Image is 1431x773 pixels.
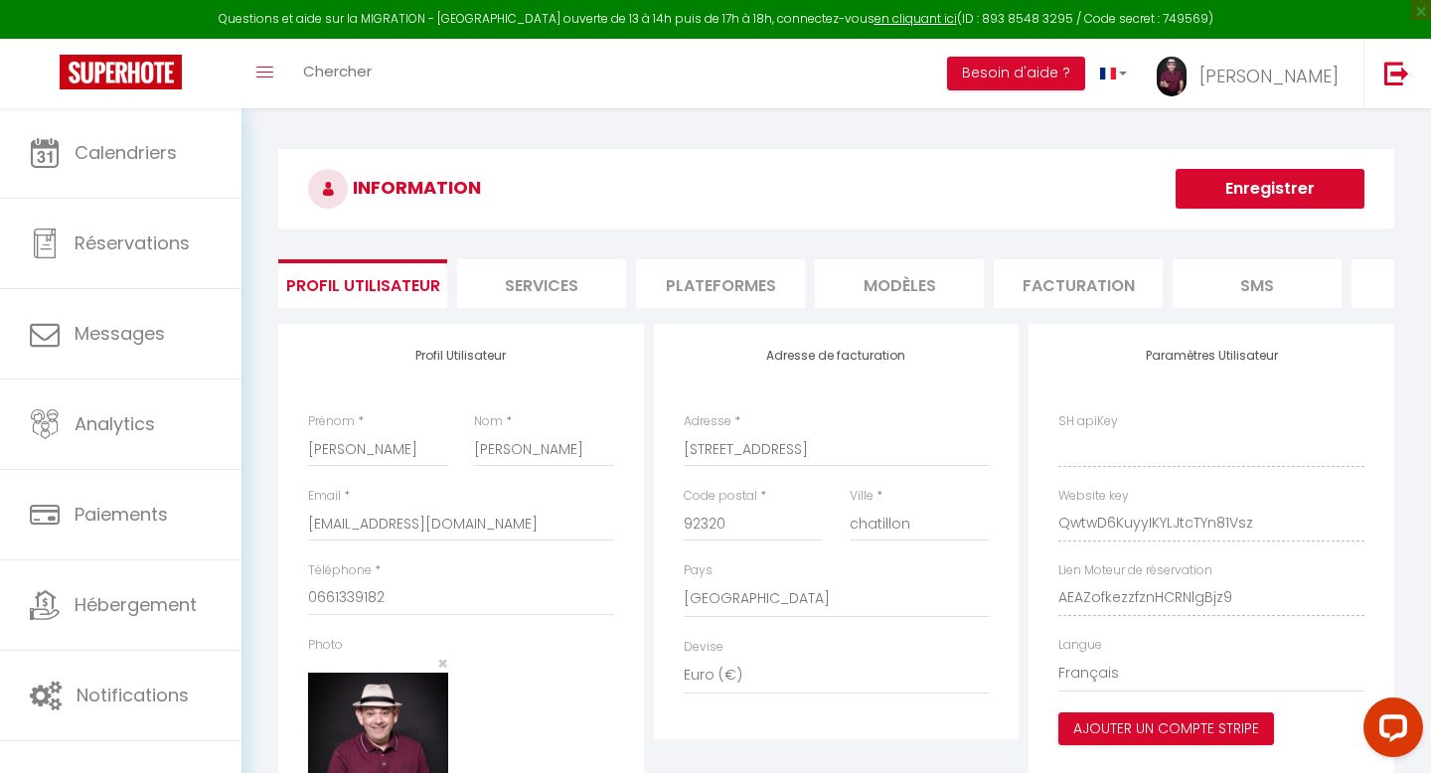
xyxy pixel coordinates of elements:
[303,61,372,81] span: Chercher
[850,487,874,506] label: Ville
[308,561,372,580] label: Téléphone
[874,10,957,27] a: en cliquant ici
[684,412,731,431] label: Adresse
[437,655,448,673] button: Close
[1157,57,1187,96] img: ...
[1173,259,1342,308] li: SMS
[1058,487,1129,506] label: Website key
[684,638,723,657] label: Devise
[75,411,155,436] span: Analytics
[1058,712,1274,746] button: Ajouter un compte Stripe
[77,683,189,707] span: Notifications
[1058,636,1102,655] label: Langue
[1348,690,1431,773] iframe: LiveChat chat widget
[684,487,757,506] label: Code postal
[1058,412,1118,431] label: SH apiKey
[75,140,177,165] span: Calendriers
[1058,349,1364,363] h4: Paramètres Utilisateur
[994,259,1163,308] li: Facturation
[308,636,343,655] label: Photo
[308,487,341,506] label: Email
[60,55,182,89] img: Super Booking
[75,321,165,346] span: Messages
[75,502,168,527] span: Paiements
[474,412,503,431] label: Nom
[278,259,447,308] li: Profil Utilisateur
[308,349,614,363] h4: Profil Utilisateur
[1384,61,1409,85] img: logout
[75,231,190,255] span: Réservations
[1199,64,1339,88] span: [PERSON_NAME]
[684,561,713,580] label: Pays
[1142,39,1363,108] a: ... [PERSON_NAME]
[636,259,805,308] li: Plateformes
[1058,561,1212,580] label: Lien Moteur de réservation
[75,592,197,617] span: Hébergement
[947,57,1085,90] button: Besoin d'aide ?
[457,259,626,308] li: Services
[437,651,448,676] span: ×
[1176,169,1364,209] button: Enregistrer
[288,39,387,108] a: Chercher
[278,149,1394,229] h3: INFORMATION
[815,259,984,308] li: MODÈLES
[684,349,990,363] h4: Adresse de facturation
[308,412,355,431] label: Prénom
